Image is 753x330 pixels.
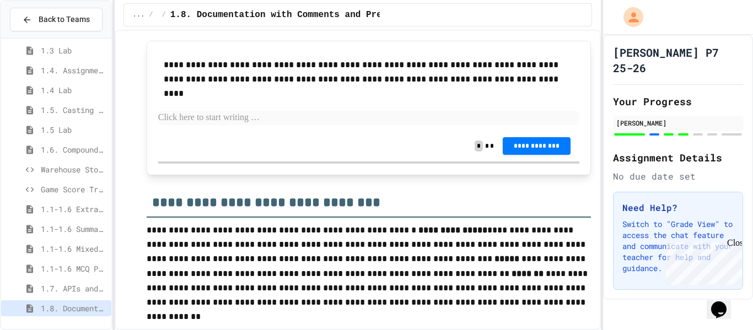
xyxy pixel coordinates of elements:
[41,263,107,274] span: 1.1-1.6 MCQ Practice
[41,64,107,76] span: 1.4. Assignment and Input
[41,164,107,175] span: Warehouse Stock Calculator
[613,170,743,183] div: No due date set
[39,14,90,25] span: Back to Teams
[613,94,743,109] h2: Your Progress
[661,238,742,285] iframe: chat widget
[613,150,743,165] h2: Assignment Details
[616,118,740,128] div: [PERSON_NAME]
[41,223,107,235] span: 1.1-1.6 Summary
[133,10,145,19] span: ...
[612,4,646,30] div: My Account
[41,203,107,215] span: 1.1-1.6 Extra Coding Practice
[41,243,107,255] span: 1.1-1.6 Mixed Up Code Practice
[4,4,76,70] div: Chat with us now!Close
[41,144,107,155] span: 1.6. Compound Assignment Operators
[162,10,166,19] span: /
[41,124,107,136] span: 1.5 Lab
[41,45,107,56] span: 1.3 Lab
[41,183,107,195] span: Game Score Tracker
[622,219,734,274] p: Switch to "Grade View" to access the chat feature and communicate with your teacher for help and ...
[41,104,107,116] span: 1.5. Casting and Ranges of Values
[622,201,734,214] h3: Need Help?
[149,10,153,19] span: /
[10,8,103,31] button: Back to Teams
[41,84,107,96] span: 1.4 Lab
[613,45,743,75] h1: [PERSON_NAME] P7 25-26
[707,286,742,319] iframe: chat widget
[41,283,107,294] span: 1.7. APIs and Libraries
[41,302,107,314] span: 1.8. Documentation with Comments and Preconditions
[170,8,435,21] span: 1.8. Documentation with Comments and Preconditions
